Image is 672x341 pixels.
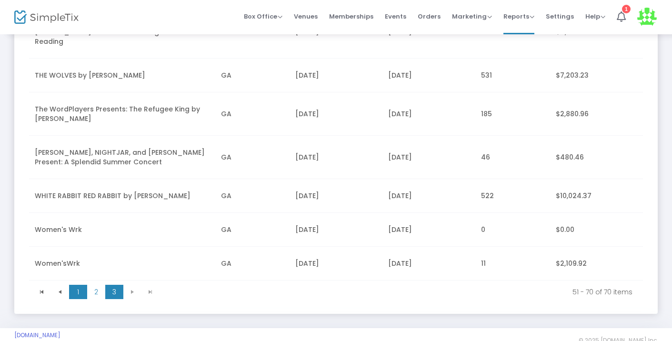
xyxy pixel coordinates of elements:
[294,4,318,29] span: Venues
[382,247,475,281] td: [DATE]
[290,179,382,213] td: [DATE]
[215,247,290,281] td: GA
[382,136,475,179] td: [DATE]
[475,213,550,247] td: 0
[29,59,215,92] td: THE WOLVES by [PERSON_NAME]
[51,285,69,299] span: Go to the previous page
[87,285,105,299] span: Page 2
[550,213,643,247] td: $0.00
[418,4,441,29] span: Orders
[550,247,643,281] td: $2,109.92
[475,179,550,213] td: 522
[329,4,373,29] span: Memberships
[546,4,574,29] span: Settings
[550,92,643,136] td: $2,880.96
[382,92,475,136] td: [DATE]
[290,136,382,179] td: [DATE]
[29,136,215,179] td: [PERSON_NAME], NIGHTJAR, and [PERSON_NAME] Present: A Splendid Summer Concert
[475,136,550,179] td: 46
[475,59,550,92] td: 531
[475,92,550,136] td: 185
[105,285,123,299] span: Page 3
[215,136,290,179] td: GA
[382,179,475,213] td: [DATE]
[382,213,475,247] td: [DATE]
[29,179,215,213] td: WHITE RABBIT RED RABBIT by [PERSON_NAME]
[33,285,51,299] span: Go to the first page
[215,59,290,92] td: GA
[290,59,382,92] td: [DATE]
[503,12,534,21] span: Reports
[29,92,215,136] td: The WordPlayers Presents: The Refugee King by [PERSON_NAME]
[550,179,643,213] td: $10,024.37
[290,92,382,136] td: [DATE]
[29,247,215,281] td: Women'sWrk
[215,213,290,247] td: GA
[166,287,632,297] kendo-pager-info: 51 - 70 of 70 items
[550,136,643,179] td: $480.46
[382,59,475,92] td: [DATE]
[244,12,282,21] span: Box Office
[585,12,605,21] span: Help
[29,213,215,247] td: Women's Wrk
[14,331,60,339] a: [DOMAIN_NAME]
[69,285,87,299] span: Page 1
[215,92,290,136] td: GA
[622,5,631,13] div: 1
[550,59,643,92] td: $7,203.23
[56,288,64,296] span: Go to the previous page
[290,213,382,247] td: [DATE]
[38,288,46,296] span: Go to the first page
[385,4,406,29] span: Events
[290,247,382,281] td: [DATE]
[475,247,550,281] td: 11
[215,179,290,213] td: GA
[452,12,492,21] span: Marketing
